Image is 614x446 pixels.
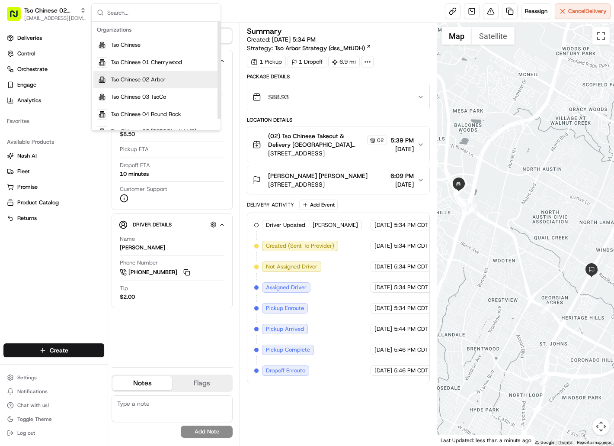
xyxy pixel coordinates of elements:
span: [DATE] [374,304,392,312]
button: Fleet [3,165,104,178]
img: 1736555255976-a54dd68f-1ca7-489b-9aae-adbdc363a1c4 [17,135,24,142]
button: Notes [112,376,172,390]
div: Suggestions [92,22,221,130]
button: Tso Chinese 02 Arbor[EMAIL_ADDRESS][DOMAIN_NAME] [3,3,90,24]
span: Nash AI [17,152,37,160]
span: 02 [377,137,384,144]
span: 5:34 PM CDT [394,221,428,229]
span: Notifications [17,388,48,395]
a: Tso Arbor Strategy (dss_MtiJDH) [275,44,371,52]
a: Analytics [3,94,104,107]
span: 5:34 PM CDT [394,242,428,250]
button: Engage [3,78,104,92]
span: Pickup Complete [266,346,310,354]
span: 5:34 PM CDT [394,263,428,271]
span: Tso Chinese [111,41,141,49]
span: [DATE] [374,325,392,333]
p: Welcome 👋 [9,35,157,48]
button: Settings [3,372,104,384]
span: Settings [17,374,37,381]
div: 10 minutes [120,170,149,178]
button: Nash AI [3,149,104,163]
span: Create [50,346,68,355]
span: Pickup Enroute [266,304,304,312]
span: Pickup ETA [120,145,149,153]
span: Pickup Arrived [266,325,304,333]
button: Orchestrate [3,62,104,76]
div: [PERSON_NAME] [120,244,165,252]
span: Knowledge Base [17,170,66,179]
div: 6 [453,186,464,197]
span: Promise [17,183,38,191]
button: Product Catalog [3,196,104,210]
div: 📗 [9,171,16,178]
span: Tso Chinese 01 Cherrywood [111,58,182,66]
span: Fleet [17,168,30,175]
a: Promise [7,183,101,191]
span: 5:46 PM CDT [394,367,428,375]
span: Pylon [86,191,105,198]
span: [PERSON_NAME] [27,134,70,141]
span: 5:39 PM [390,136,414,145]
input: Got a question? Start typing here... [22,56,156,65]
button: $88.93 [247,83,429,111]
button: [PERSON_NAME] [PERSON_NAME][STREET_ADDRESS]6:09 PM[DATE] [247,166,429,194]
button: Add Event [299,200,338,210]
input: Search... [107,4,215,21]
div: Organizations [93,23,219,36]
span: API Documentation [82,170,139,179]
span: [DATE] [374,263,392,271]
span: Customer Support [120,185,167,193]
button: Create [3,343,104,357]
span: Driver Details [133,221,172,228]
button: Flags [172,376,232,390]
span: [PHONE_NUMBER] [128,268,177,276]
span: Reassign [525,7,547,15]
div: Strategy: [247,44,371,52]
span: Tso Chinese 02 Arbor [111,76,166,84]
a: 📗Knowledge Base [5,167,70,182]
img: Brigitte Vinadas [9,126,22,140]
span: Dropoff ETA [120,162,150,169]
span: [DATE] [374,346,392,354]
button: Log out [3,427,104,439]
div: 3 [540,375,551,386]
div: Favorites [3,114,104,128]
span: Analytics [17,97,41,104]
div: Package Details [247,73,429,80]
button: [EMAIL_ADDRESS][DOMAIN_NAME] [24,15,86,22]
button: Returns [3,211,104,225]
span: Chat with us! [17,402,49,409]
div: Past conversations [9,113,58,120]
a: Nash AI [7,152,101,160]
button: Promise [3,180,104,194]
span: 5:44 PM CDT [394,325,428,333]
button: CancelDelivery [555,3,611,19]
a: [PHONE_NUMBER] [120,268,192,277]
span: Product Catalog [17,199,59,207]
div: 💻 [73,171,80,178]
span: Not Assigned Driver [266,263,317,271]
button: Tso Chinese 02 Arbor [24,6,77,15]
span: Tip [120,284,128,292]
div: 6.9 mi [328,56,360,68]
button: (02) Tso Chinese Takeout & Delivery [GEOGRAPHIC_DATA] [GEOGRAPHIC_DATA] Crossing Manager02[STREET... [247,126,429,163]
img: 8016278978528_b943e370aa5ada12b00a_72.png [18,83,34,98]
span: [PERSON_NAME] [PERSON_NAME] [268,171,368,180]
span: [DATE] 5:34 PM [272,36,316,43]
span: [DATE] [374,221,392,229]
button: Start new chat [147,85,157,96]
span: Phone Number [120,259,158,267]
button: Show street map [441,27,472,45]
div: Location Details [247,116,429,123]
span: Assigned Driver [266,284,307,291]
button: Control [3,47,104,61]
span: [DATE] [390,180,414,189]
a: Terms (opens in new tab) [560,440,572,445]
a: 💻API Documentation [70,167,142,182]
div: Delivery Activity [247,201,294,208]
span: Deliveries [17,34,42,42]
button: Show satellite imagery [472,27,515,45]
